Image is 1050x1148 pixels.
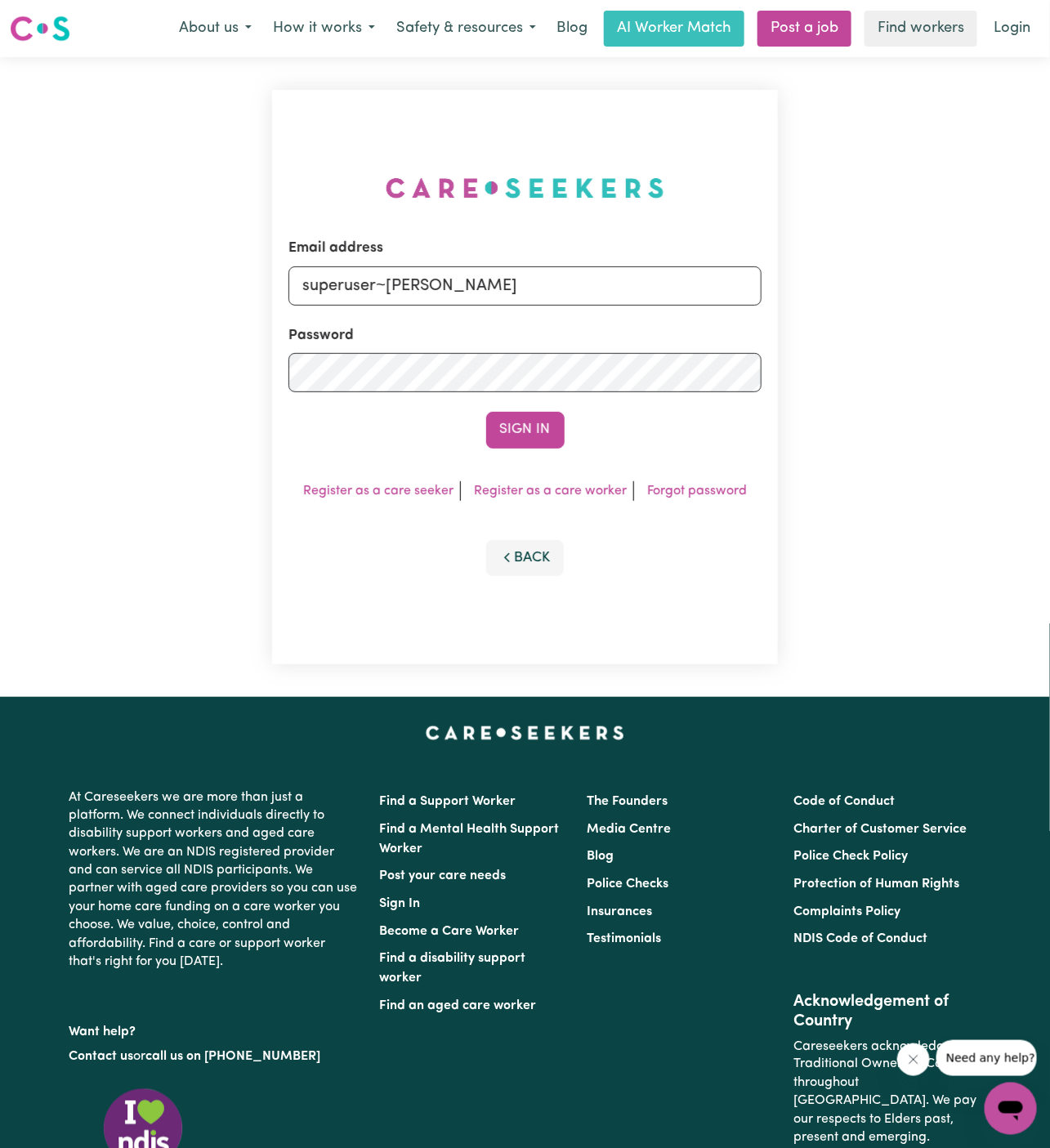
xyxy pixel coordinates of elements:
[380,795,516,808] a: Find a Support Worker
[587,932,661,945] a: Testimonials
[793,932,927,945] a: NDIS Code of Conduct
[69,782,360,978] p: At Careseekers we are more than just a platform. We connect individuals directly to disability su...
[288,325,354,346] label: Password
[288,266,762,306] input: Email address
[474,485,627,498] a: Register as a care worker
[647,485,747,498] a: Forgot password
[587,850,614,863] a: Blog
[380,952,526,985] a: Find a disability support worker
[146,1051,321,1064] a: call us on [PHONE_NUMBER]
[985,1083,1037,1135] iframe: Button to launch messaging window
[793,992,981,1031] h2: Acknowledgement of Country
[936,1040,1037,1076] iframe: Message from company
[547,11,597,47] a: Blog
[303,485,454,498] a: Register as a care seeker
[380,925,520,938] a: Become a Care Worker
[386,11,547,46] button: Safety & resources
[793,823,967,836] a: Charter of Customer Service
[587,905,652,918] a: Insurances
[380,999,537,1012] a: Find an aged care worker
[604,11,744,47] a: AI Worker Match
[587,878,668,891] a: Police Checks
[69,1042,360,1073] p: or
[426,726,624,739] a: Careseekers home page
[757,11,851,47] a: Post a job
[168,11,262,46] button: About us
[897,1043,930,1076] iframe: Close message
[486,540,565,576] button: Back
[587,795,668,808] a: The Founders
[380,869,507,882] a: Post your care needs
[262,11,386,46] button: How it works
[984,11,1040,47] a: Login
[380,823,560,855] a: Find a Mental Health Support Worker
[793,850,908,863] a: Police Check Policy
[793,878,959,891] a: Protection of Human Rights
[380,897,421,910] a: Sign In
[10,14,70,43] img: Careseekers logo
[865,11,977,47] a: Find workers
[69,1016,360,1041] p: Want help?
[69,1051,134,1064] a: Contact us
[793,795,895,808] a: Code of Conduct
[288,238,383,259] label: Email address
[587,823,671,836] a: Media Centre
[793,905,900,918] a: Complaints Policy
[10,10,70,47] a: Careseekers logo
[486,412,565,448] button: Sign In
